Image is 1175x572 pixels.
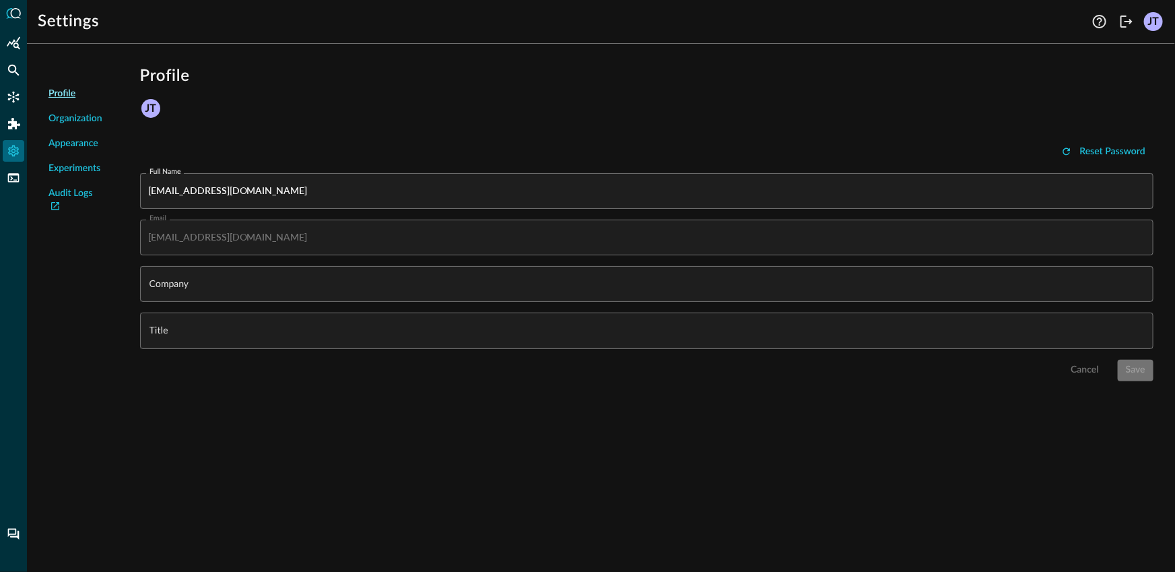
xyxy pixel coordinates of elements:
[149,214,166,224] label: Email
[1053,141,1153,162] button: Reset Password
[3,140,24,162] div: Settings
[149,167,181,178] label: Full Name
[48,87,75,101] span: Profile
[140,65,1153,87] h1: Profile
[3,523,24,545] div: Chat
[48,112,102,126] span: Organization
[38,11,99,32] h1: Settings
[1116,11,1137,32] button: Logout
[48,162,100,176] span: Experiments
[3,59,24,81] div: Federated Search
[3,167,24,189] div: FSQL
[1144,12,1163,31] div: JT
[48,187,102,215] a: Audit Logs
[3,86,24,108] div: Connectors
[48,137,98,151] span: Appearance
[1080,144,1145,160] div: Reset Password
[141,99,160,118] div: JT
[3,113,25,135] div: Addons
[3,32,24,54] div: Summary Insights
[1089,11,1110,32] button: Help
